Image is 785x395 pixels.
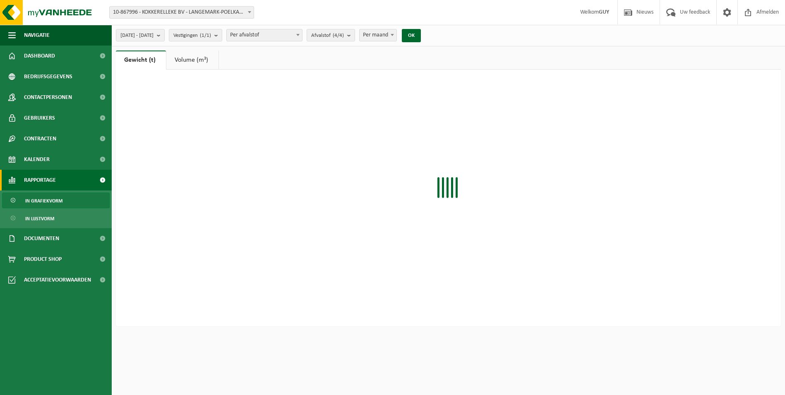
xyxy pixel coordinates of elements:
[24,87,72,108] span: Contactpersonen
[120,29,154,42] span: [DATE] - [DATE]
[227,29,302,41] span: Per afvalstof
[24,25,50,46] span: Navigatie
[166,51,218,70] a: Volume (m³)
[24,170,56,190] span: Rapportage
[169,29,222,41] button: Vestigingen(1/1)
[359,29,397,41] span: Per maand
[109,6,254,19] span: 10-867996 - KOKKERELLEKE BV - LANGEMARK-POELKAPELLE
[2,210,110,226] a: In lijstvorm
[116,51,166,70] a: Gewicht (t)
[25,193,62,209] span: In grafiekvorm
[333,33,344,38] count: (4/4)
[173,29,211,42] span: Vestigingen
[307,29,355,41] button: Afvalstof(4/4)
[24,108,55,128] span: Gebruikers
[599,9,609,15] strong: GUY
[116,29,165,41] button: [DATE] - [DATE]
[24,249,62,270] span: Product Shop
[360,29,396,41] span: Per maand
[226,29,302,41] span: Per afvalstof
[24,46,55,66] span: Dashboard
[200,33,211,38] count: (1/1)
[24,228,59,249] span: Documenten
[110,7,254,18] span: 10-867996 - KOKKERELLEKE BV - LANGEMARK-POELKAPELLE
[24,149,50,170] span: Kalender
[2,193,110,208] a: In grafiekvorm
[24,66,72,87] span: Bedrijfsgegevens
[24,270,91,290] span: Acceptatievoorwaarden
[402,29,421,42] button: OK
[311,29,344,42] span: Afvalstof
[25,211,54,226] span: In lijstvorm
[24,128,56,149] span: Contracten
